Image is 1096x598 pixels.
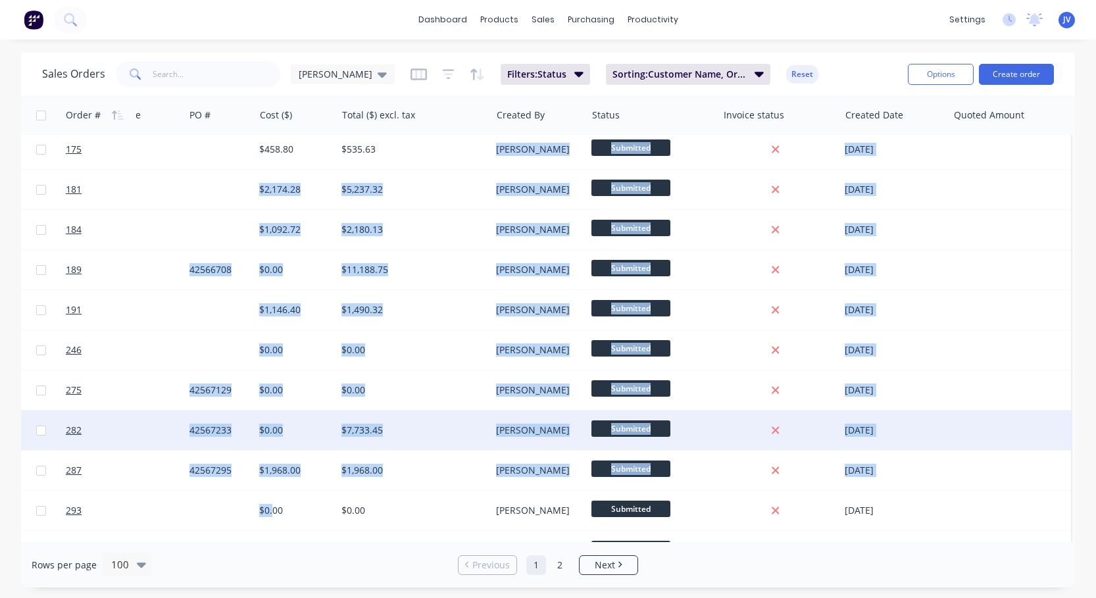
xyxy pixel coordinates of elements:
div: $2,174.28 [259,183,328,196]
div: $0.00 [259,424,328,437]
div: $0.00 [341,504,478,517]
a: dashboard [412,10,474,30]
div: $2,180.13 [341,223,478,236]
div: $0.00 [341,343,478,357]
span: Submitted [591,139,670,156]
div: 42566708 [189,263,246,276]
span: Next [595,559,615,572]
input: Search... [153,61,281,87]
a: Previous page [459,559,516,572]
div: 42567233 [189,424,246,437]
a: 282 [66,411,141,450]
span: 189 [66,263,82,276]
span: Submitted [591,180,670,196]
a: Page 1 is your current page [526,555,546,575]
div: $1,146.40 [259,303,328,316]
div: 42567129 [189,384,246,397]
a: 275 [66,370,141,410]
div: [DATE] [845,303,943,316]
span: Submitted [591,340,670,357]
span: [PERSON_NAME] [299,67,372,81]
a: 287 [66,451,141,490]
span: Submitted [591,420,670,437]
div: $0.00 [259,504,328,517]
span: Previous [472,559,510,572]
a: 189 [66,250,141,289]
div: [PERSON_NAME] [496,504,577,517]
span: Submitted [591,220,670,236]
div: Order # [66,109,101,122]
div: [PERSON_NAME] [496,183,577,196]
div: products [474,10,525,30]
ul: Pagination [453,555,643,575]
div: purchasing [561,10,621,30]
div: $1,490.32 [341,303,478,316]
div: [PERSON_NAME] [496,143,577,156]
div: PO # [189,109,211,122]
span: Sorting: Customer Name, Order # [612,68,747,81]
span: 184 [66,223,82,236]
div: [DATE] [845,424,943,437]
div: $0.00 [259,384,328,397]
div: Invoice status [724,109,784,122]
a: 246 [66,330,141,370]
div: $458.80 [259,143,328,156]
div: Quoted Amount [954,109,1024,122]
a: 181 [66,170,141,209]
div: $7,733.45 [341,424,478,437]
a: Next page [580,559,637,572]
a: 293 [66,491,141,530]
span: 282 [66,424,82,437]
div: productivity [621,10,685,30]
a: Page 2 [550,555,570,575]
span: 287 [66,464,82,477]
a: 175 [66,130,141,169]
div: [PERSON_NAME] [496,223,577,236]
span: Submitted [591,541,670,557]
div: sales [525,10,561,30]
div: [PERSON_NAME] [496,384,577,397]
span: Submitted [591,380,670,397]
span: 181 [66,183,82,196]
div: Status [592,109,620,122]
a: 184 [66,210,141,249]
a: 191 [66,290,141,330]
div: [DATE] [845,183,943,196]
div: [DATE] [845,143,943,156]
div: [DATE] [845,384,943,397]
div: $11,188.75 [341,263,478,276]
span: 275 [66,384,82,397]
img: Factory [24,10,43,30]
span: 246 [66,343,82,357]
span: 175 [66,143,82,156]
button: Reset [786,65,818,84]
div: Total ($) excl. tax [342,109,415,122]
div: [PERSON_NAME] [496,464,577,477]
div: 42567295 [189,464,246,477]
span: Filters: Status [507,68,566,81]
div: $0.00 [259,263,328,276]
span: 191 [66,303,82,316]
div: [DATE] [845,504,943,517]
div: Created Date [845,109,903,122]
div: [PERSON_NAME] [496,424,577,437]
div: $0.00 [341,384,478,397]
div: $1,968.00 [341,464,478,477]
span: Submitted [591,300,670,316]
div: [PERSON_NAME] [496,303,577,316]
button: Options [908,64,974,85]
div: $0.00 [259,343,328,357]
div: Cost ($) [260,109,292,122]
span: Submitted [591,461,670,477]
h1: Sales Orders [42,68,105,80]
div: [DATE] [845,343,943,357]
span: JV [1063,14,1070,26]
div: $5,237.32 [341,183,478,196]
button: Create order [979,64,1054,85]
button: Filters:Status [501,64,590,85]
span: Submitted [591,260,670,276]
div: [DATE] [845,223,943,236]
div: [PERSON_NAME] [496,263,577,276]
div: $1,968.00 [259,464,328,477]
span: 293 [66,504,82,517]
